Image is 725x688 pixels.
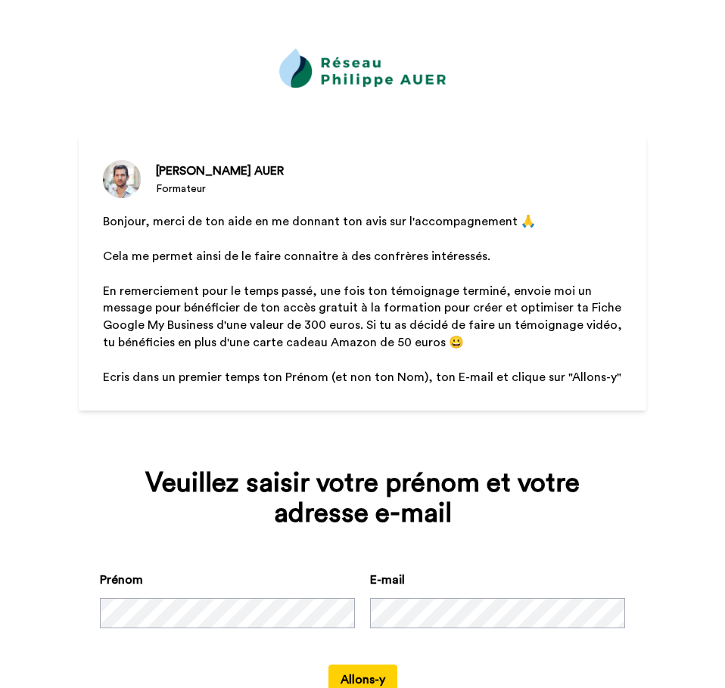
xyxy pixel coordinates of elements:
img: Formateur [103,160,141,198]
div: [PERSON_NAME] AUER [156,162,284,180]
div: Veuillez saisir votre prénom et votre adresse e-mail [100,468,625,528]
div: Formateur [156,181,284,197]
span: Bonjour, merci de ton aide en me donnant ton avis sur l'accompagnement 🙏 [103,215,536,228]
img: https://cdn.bonjoro.com/media/078948be-22c7-4131-ba56-fc7141087e01/933cec04-ddff-4e41-8879-e8340b... [279,48,446,88]
span: En remerciement pour le temps passé, une fois ton témoignage terminé, envoie moi un message pour ... [103,285,625,349]
label: Prénom [100,571,143,589]
label: E-mail [370,571,405,589]
span: Cela me permet ainsi de le faire connaitre à des confrères intéressés. [103,250,490,262]
span: Ecris dans un premier temps ton Prénom (et non ton Nom), ton E-mail et clique sur "Allons-y" [103,371,621,383]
